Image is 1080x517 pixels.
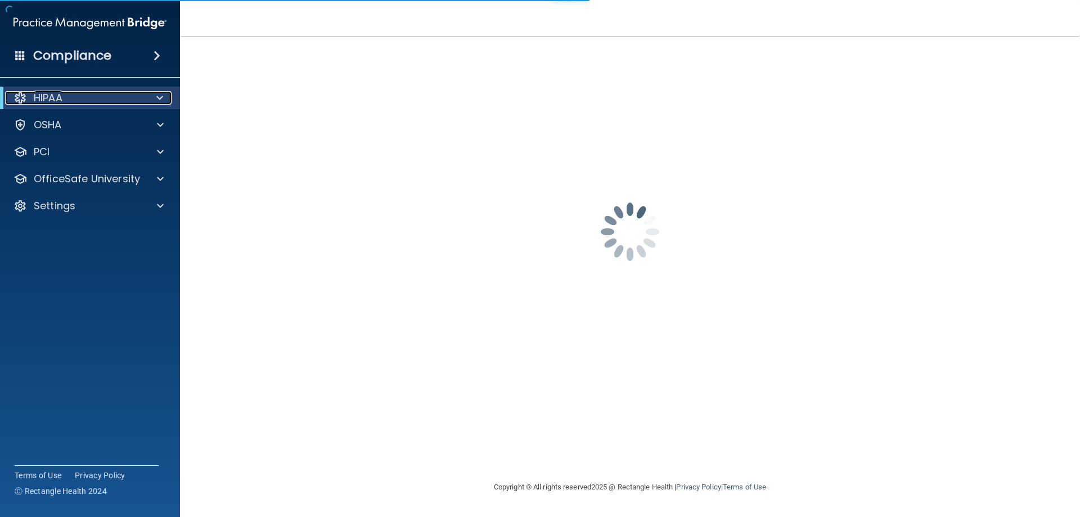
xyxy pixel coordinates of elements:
[574,176,686,288] img: spinner.e123f6fc.gif
[33,48,111,64] h4: Compliance
[13,118,164,132] a: OSHA
[34,199,75,213] p: Settings
[13,91,163,105] a: HIPAA
[34,172,140,186] p: OfficeSafe University
[15,470,61,481] a: Terms of Use
[13,172,164,186] a: OfficeSafe University
[676,483,721,491] a: Privacy Policy
[13,199,164,213] a: Settings
[34,118,62,132] p: OSHA
[75,470,125,481] a: Privacy Policy
[15,485,107,497] span: Ⓒ Rectangle Health 2024
[34,91,62,105] p: HIPAA
[425,469,835,505] div: Copyright © All rights reserved 2025 @ Rectangle Health | |
[723,483,766,491] a: Terms of Use
[13,12,166,34] img: PMB logo
[34,145,49,159] p: PCI
[13,145,164,159] a: PCI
